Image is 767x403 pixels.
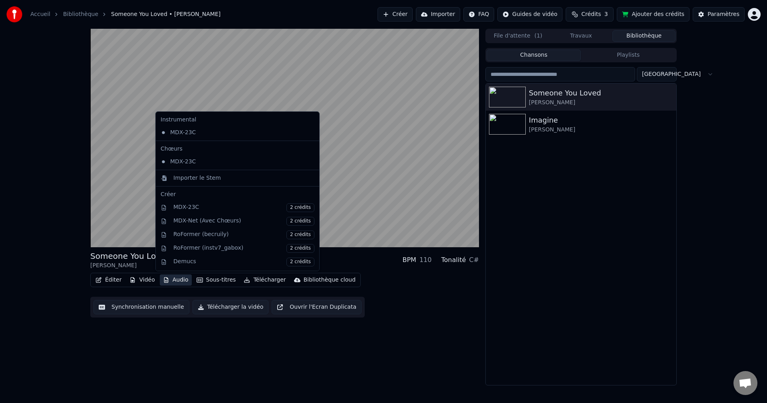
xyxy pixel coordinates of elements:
div: Someone You Loved [529,87,673,99]
span: 3 [604,10,608,18]
span: 2 crédits [286,258,314,266]
div: [PERSON_NAME] [529,126,673,134]
button: Ajouter des crédits [617,7,690,22]
button: Paramètres [693,7,745,22]
button: Audio [160,274,192,286]
div: [PERSON_NAME] [529,99,673,107]
button: FAQ [463,7,494,22]
span: 2 crédits [286,217,314,226]
button: Importer [416,7,460,22]
button: Playlists [581,50,676,61]
button: Éditer [92,274,125,286]
div: [PERSON_NAME] [90,262,171,270]
a: Bibliothèque [63,10,98,18]
div: RoFormer (instv7_gabox) [173,244,314,253]
div: Instrumental [157,113,318,126]
div: MDX-23C [173,203,314,212]
a: Accueil [30,10,50,18]
div: Paramètres [707,10,739,18]
button: Créer [378,7,413,22]
button: Télécharger [240,274,289,286]
div: Bibliothèque cloud [304,276,356,284]
span: Crédits [581,10,601,18]
div: 110 [419,255,432,265]
div: BPM [402,255,416,265]
div: Tonalité [441,255,466,265]
span: 2 crédits [286,203,314,212]
div: Someone You Loved [90,250,171,262]
nav: breadcrumb [30,10,221,18]
div: MDX-Net (Avec Chœurs) [173,217,314,226]
div: Ouvrir le chat [733,371,757,395]
button: Travaux [550,30,613,42]
button: Chansons [487,50,581,61]
div: MDX-23C [157,155,306,168]
span: 2 crédits [286,230,314,239]
img: youka [6,6,22,22]
button: Synchronisation manuelle [93,300,189,314]
button: File d'attente [487,30,550,42]
div: Chœurs [157,143,318,155]
span: ( 1 ) [535,32,542,40]
div: MDX-23C [157,126,306,139]
div: Créer [161,191,314,199]
button: Télécharger la vidéo [193,300,269,314]
button: Crédits3 [566,7,614,22]
div: RoFormer (becruily) [173,230,314,239]
div: Importer le Stem [173,174,221,182]
button: Vidéo [126,274,158,286]
button: Bibliothèque [612,30,676,42]
span: Someone You Loved • [PERSON_NAME] [111,10,221,18]
button: Ouvrir l'Ecran Duplicata [272,300,362,314]
div: Imagine [529,115,673,126]
span: [GEOGRAPHIC_DATA] [642,70,701,78]
div: C# [469,255,479,265]
button: Sous-titres [193,274,239,286]
span: 2 crédits [286,244,314,253]
div: Demucs [173,258,314,266]
button: Guides de vidéo [497,7,562,22]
